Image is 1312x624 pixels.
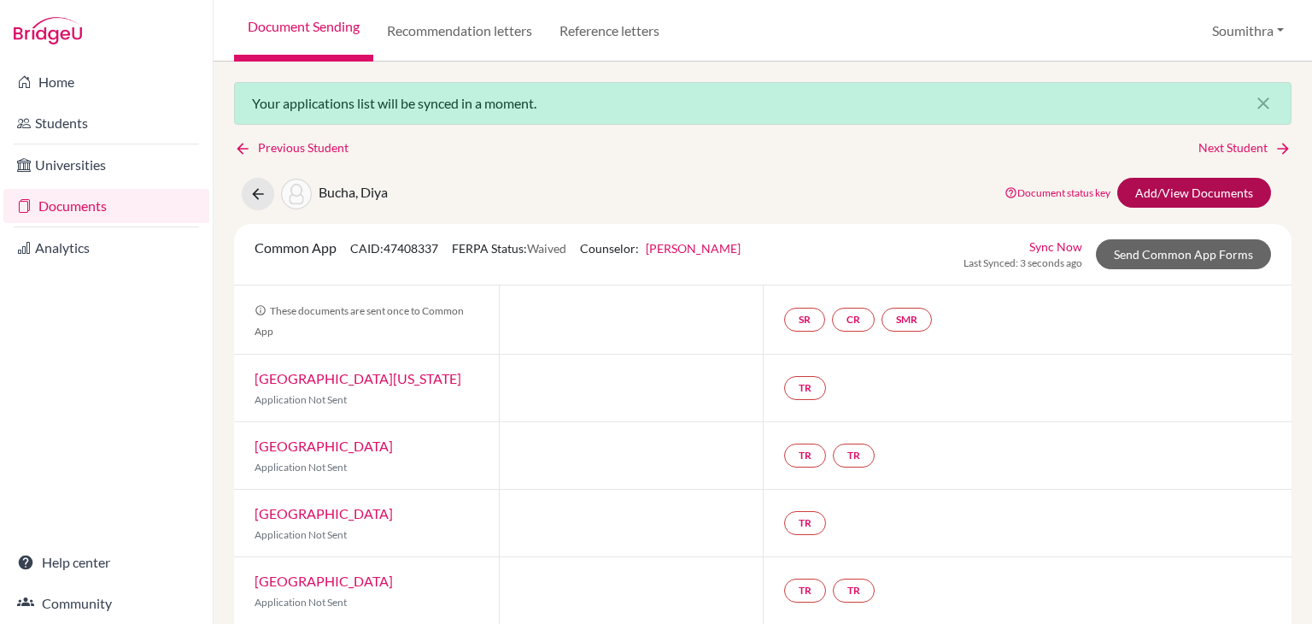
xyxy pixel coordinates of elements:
[255,505,393,521] a: [GEOGRAPHIC_DATA]
[255,528,347,541] span: Application Not Sent
[1198,138,1291,157] a: Next Student
[1204,15,1291,47] button: Soumithra
[1117,178,1271,208] a: Add/View Documents
[784,444,826,468] a: TR
[784,511,826,535] a: TR
[963,256,1082,271] span: Last Synced: 3 seconds ago
[255,596,347,609] span: Application Not Sent
[3,65,209,99] a: Home
[234,138,362,157] a: Previous Student
[1253,93,1274,114] i: close
[255,393,347,406] span: Application Not Sent
[14,17,82,44] img: Bridge-U
[881,308,932,332] a: SMR
[1236,83,1291,124] button: Close
[784,308,825,332] a: SR
[255,573,393,589] a: [GEOGRAPHIC_DATA]
[527,241,566,256] span: Waived
[255,304,464,338] span: These documents are sent once to Common App
[3,189,209,223] a: Documents
[1096,239,1271,269] a: Send Common App Forms
[784,579,826,603] a: TR
[580,241,741,256] span: Counselor:
[784,376,826,400] a: TR
[3,545,209,580] a: Help center
[255,370,461,386] a: [GEOGRAPHIC_DATA][US_STATE]
[234,82,1291,125] div: Your applications list will be synced in a moment.
[832,308,875,332] a: CR
[3,231,209,265] a: Analytics
[833,444,875,468] a: TR
[255,438,393,454] a: [GEOGRAPHIC_DATA]
[255,461,347,474] span: Application Not Sent
[3,148,209,182] a: Universities
[3,586,209,621] a: Community
[646,241,741,256] a: [PERSON_NAME]
[452,241,566,256] span: FERPA Status:
[3,106,209,140] a: Students
[350,241,438,256] span: CAID: 47408337
[1029,238,1082,256] a: Sync Now
[833,579,875,603] a: TR
[319,184,388,200] span: Bucha, Diya
[1004,186,1110,199] a: Document status key
[255,239,337,256] span: Common App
